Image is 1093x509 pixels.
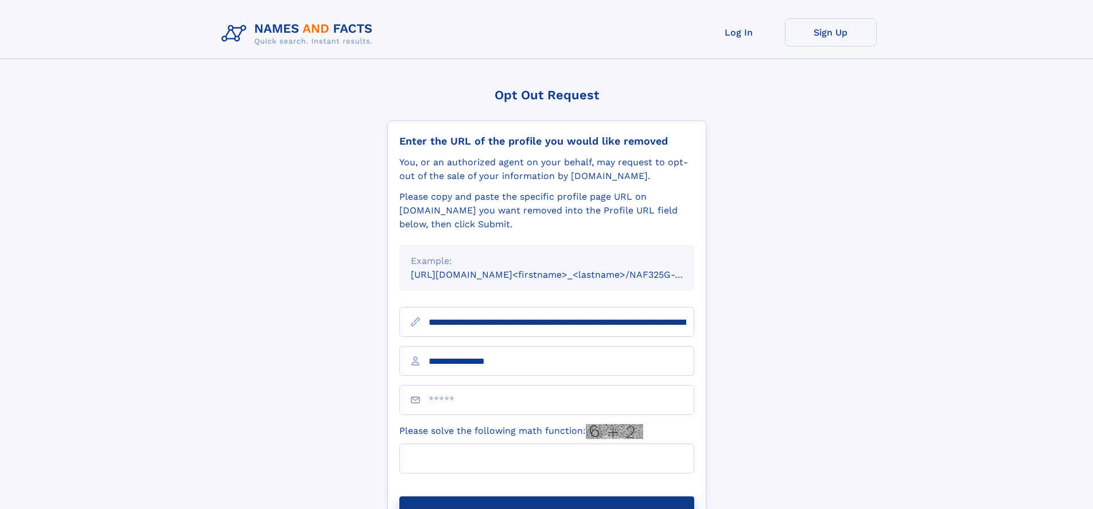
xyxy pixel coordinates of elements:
div: Please copy and paste the specific profile page URL on [DOMAIN_NAME] you want removed into the Pr... [399,190,694,231]
div: You, or an authorized agent on your behalf, may request to opt-out of the sale of your informatio... [399,156,694,183]
a: Sign Up [785,18,877,46]
label: Please solve the following math function: [399,424,643,439]
a: Log In [693,18,785,46]
div: Enter the URL of the profile you would like removed [399,135,694,147]
div: Opt Out Request [387,88,706,102]
small: [URL][DOMAIN_NAME]<firstname>_<lastname>/NAF325G-xxxxxxxx [411,269,716,280]
img: Logo Names and Facts [217,18,382,49]
div: Example: [411,254,683,268]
